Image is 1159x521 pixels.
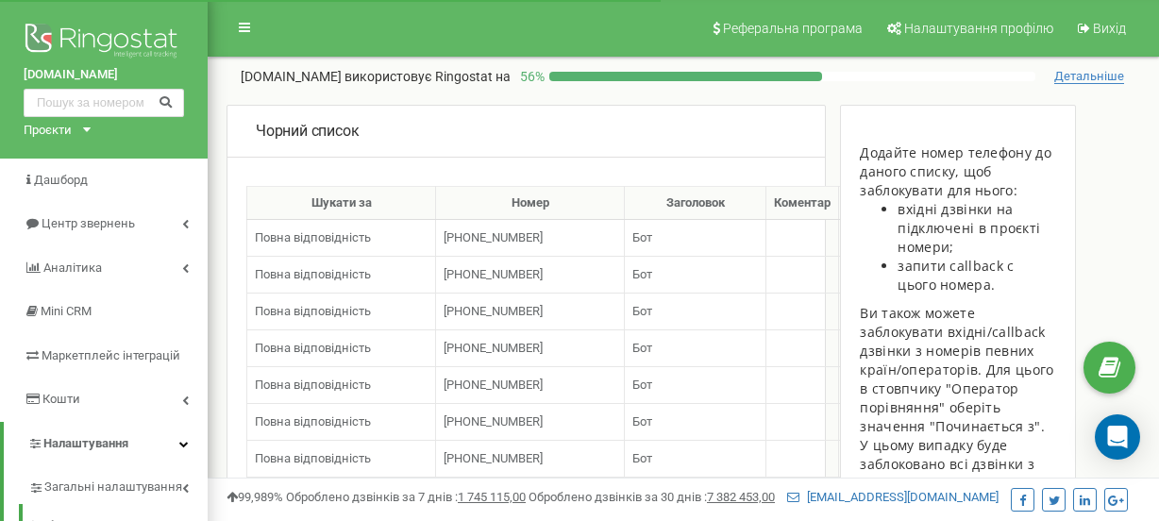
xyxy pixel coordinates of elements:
span: Дашборд [34,173,88,187]
input: Пошук за номером [24,89,184,117]
span: Оброблено дзвінків за 30 днів : [529,490,775,504]
span: Повна відповідність [255,378,371,392]
span: Бот [632,304,652,318]
span: [PHONE_NUMBER] [444,451,543,465]
p: Ви також можете заблокувати вхідні/callback дзвінки з номерів певних країн/операторів. Для цього ... [860,304,1056,512]
div: Open Intercom Messenger [1095,414,1140,460]
span: Вихід [1093,21,1126,36]
th: Коментар [766,186,839,220]
img: Ringostat logo [24,19,184,66]
span: Бот [632,378,652,392]
span: [PHONE_NUMBER] [444,341,543,355]
p: Чорний список [256,121,359,143]
a: Загальні налаштування [28,465,208,504]
a: Налаштування [4,422,208,466]
span: [PHONE_NUMBER] [444,414,543,429]
div: Проєкти [24,122,72,140]
a: [DOMAIN_NAME] [24,66,184,84]
span: Бот [632,414,652,429]
span: Загальні налаштування [44,479,182,496]
span: Налаштування профілю [904,21,1053,36]
span: [PHONE_NUMBER] [444,230,543,244]
span: Реферальна програма [723,21,863,36]
li: запити callback с цього номера. [898,257,1056,294]
span: [PHONE_NUMBER] [444,378,543,392]
a: [EMAIL_ADDRESS][DOMAIN_NAME] [787,490,999,504]
span: Повна відповідність [255,304,371,318]
span: використовує Ringostat на [344,69,511,84]
span: 99,989% [227,490,283,504]
span: Аналiтика [43,260,102,275]
span: [PHONE_NUMBER] [444,267,543,281]
span: Бот [632,451,652,465]
th: Шукати за [247,186,436,220]
th: Заголовок [625,186,766,220]
span: Детальніше [1054,69,1124,84]
u: 7 382 453,00 [707,490,775,504]
span: Маркетплейс інтеграцій [42,348,180,362]
span: Бот [632,267,652,281]
span: [PHONE_NUMBER] [444,304,543,318]
span: Повна відповідність [255,451,371,465]
div: Додайте номер телефону до даного списку, щоб заблокувати для нього: [860,143,1056,200]
span: Кошти [42,392,80,406]
th: Номер [436,186,625,220]
span: Mini CRM [41,304,92,318]
u: 1 745 115,00 [458,490,526,504]
p: 56 % [511,67,549,86]
span: Центр звернень [42,216,135,230]
span: Бот [632,230,652,244]
span: Налаштування [43,436,128,450]
p: [DOMAIN_NAME] [241,67,511,86]
span: Бот [632,341,652,355]
span: Оброблено дзвінків за 7 днів : [286,490,526,504]
span: Повна відповідність [255,267,371,281]
span: Повна відповідність [255,414,371,429]
span: Повна відповідність [255,341,371,355]
li: вхідні дзвінки на підключені в проєкті номери; [898,200,1056,257]
span: Повна відповідність [255,230,371,244]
